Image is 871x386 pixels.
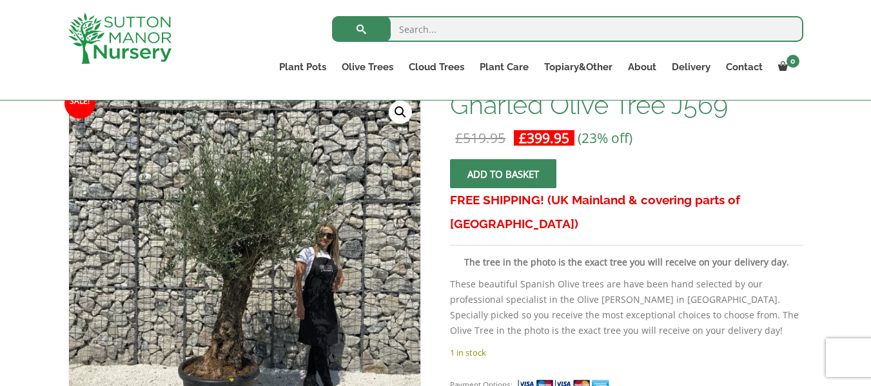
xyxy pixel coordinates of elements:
span: £ [519,129,527,147]
a: Topiary&Other [536,58,620,76]
strong: The tree in the photo is the exact tree you will receive on your delivery day. [464,256,789,268]
span: 0 [787,55,799,68]
a: About [620,58,664,76]
bdi: 399.95 [519,129,569,147]
h3: FREE SHIPPING! (UK Mainland & covering parts of [GEOGRAPHIC_DATA]) [450,188,803,236]
a: 0 [770,58,803,76]
p: 1 in stock [450,345,803,360]
h1: Gnarled Olive Tree J569 [450,92,803,119]
img: logo [68,13,171,64]
a: View full-screen image gallery [389,101,412,124]
bdi: 519.95 [455,129,505,147]
a: Delivery [664,58,718,76]
span: Sale! [64,88,95,119]
a: Cloud Trees [401,58,472,76]
span: £ [455,129,463,147]
span: (23% off) [578,129,632,147]
a: Olive Trees [334,58,401,76]
a: Plant Care [472,58,536,76]
button: Add to basket [450,159,556,188]
input: Search... [332,16,803,42]
p: These beautiful Spanish Olive trees are have been hand selected by our professional specialist in... [450,276,803,338]
a: Plant Pots [271,58,334,76]
a: Contact [718,58,770,76]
